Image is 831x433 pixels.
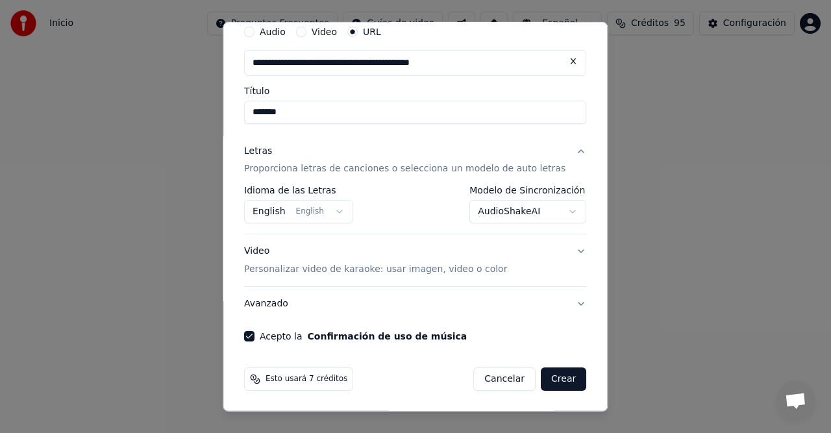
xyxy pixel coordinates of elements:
[474,367,536,391] button: Cancelar
[244,287,586,321] button: Avanzado
[266,374,347,384] span: Esto usará 7 créditos
[260,332,467,341] label: Acepto la
[244,263,507,276] p: Personalizar video de karaoke: usar imagen, video o color
[260,27,286,36] label: Audio
[244,186,586,234] div: LetrasProporciona letras de canciones o selecciona un modelo de auto letras
[312,27,337,36] label: Video
[244,186,353,195] label: Idioma de las Letras
[244,134,586,186] button: LetrasProporciona letras de canciones o selecciona un modelo de auto letras
[541,367,586,391] button: Crear
[363,27,381,36] label: URL
[244,86,586,95] label: Título
[244,162,565,175] p: Proporciona letras de canciones o selecciona un modelo de auto letras
[470,186,587,195] label: Modelo de Sincronización
[244,245,507,276] div: Video
[308,332,467,341] button: Acepto la
[244,234,586,286] button: VideoPersonalizar video de karaoke: usar imagen, video o color
[244,144,272,157] div: Letras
